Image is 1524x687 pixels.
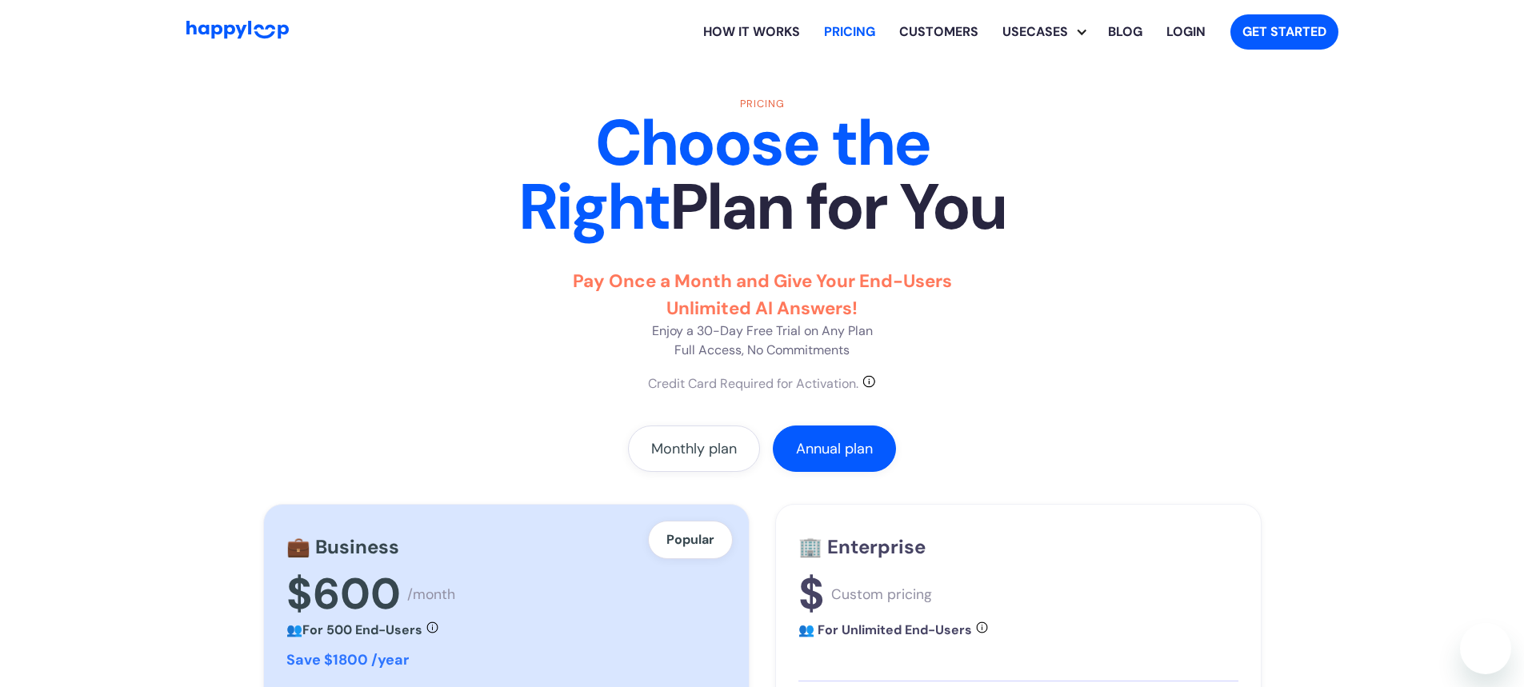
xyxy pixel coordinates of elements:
[1002,6,1096,58] div: Usecases
[670,166,1006,249] strong: Plan for You
[542,268,982,360] p: Enjoy a 30-Day Free Trial on Any Plan Full Access, No Commitments
[407,585,455,603] div: /month
[518,102,930,249] strong: Choose the Right
[286,621,302,638] strong: 👥
[648,374,858,393] div: Credit Card Required for Activation.
[990,6,1096,58] div: Explore HappyLoop use cases
[887,6,990,58] a: Learn how HappyLoop works
[831,585,932,603] div: Custom pricing
[1096,6,1154,58] a: Visit the HappyLoop blog for insights
[798,621,972,638] strong: 👥 For Unlimited End-Users
[812,6,887,58] a: View HappyLoop pricing plans
[1230,14,1338,50] a: Get started with HappyLoop
[1154,6,1218,58] a: Log in to your HappyLoop account
[482,96,1042,111] div: Pricing
[573,270,952,320] strong: Pay Once a Month and Give Your End-Users Unlimited AI Answers!
[796,441,873,457] div: Annual plan
[302,621,422,638] strong: For 500 End-Users
[286,650,409,669] strong: Save $1800 /year
[1460,623,1511,674] iframe: Botón para iniciar la ventana de mensajería
[798,534,926,559] strong: 🏢 Enterprise
[286,534,399,559] strong: 💼 Business
[648,521,733,559] div: Popular
[651,441,737,457] div: Monthly plan
[186,21,289,39] img: HappyLoop Logo
[990,22,1080,42] div: Usecases
[798,568,825,621] div: $
[286,568,401,621] div: $600
[691,6,812,58] a: Learn how HappyLoop works
[186,21,289,43] a: Go to Home Page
